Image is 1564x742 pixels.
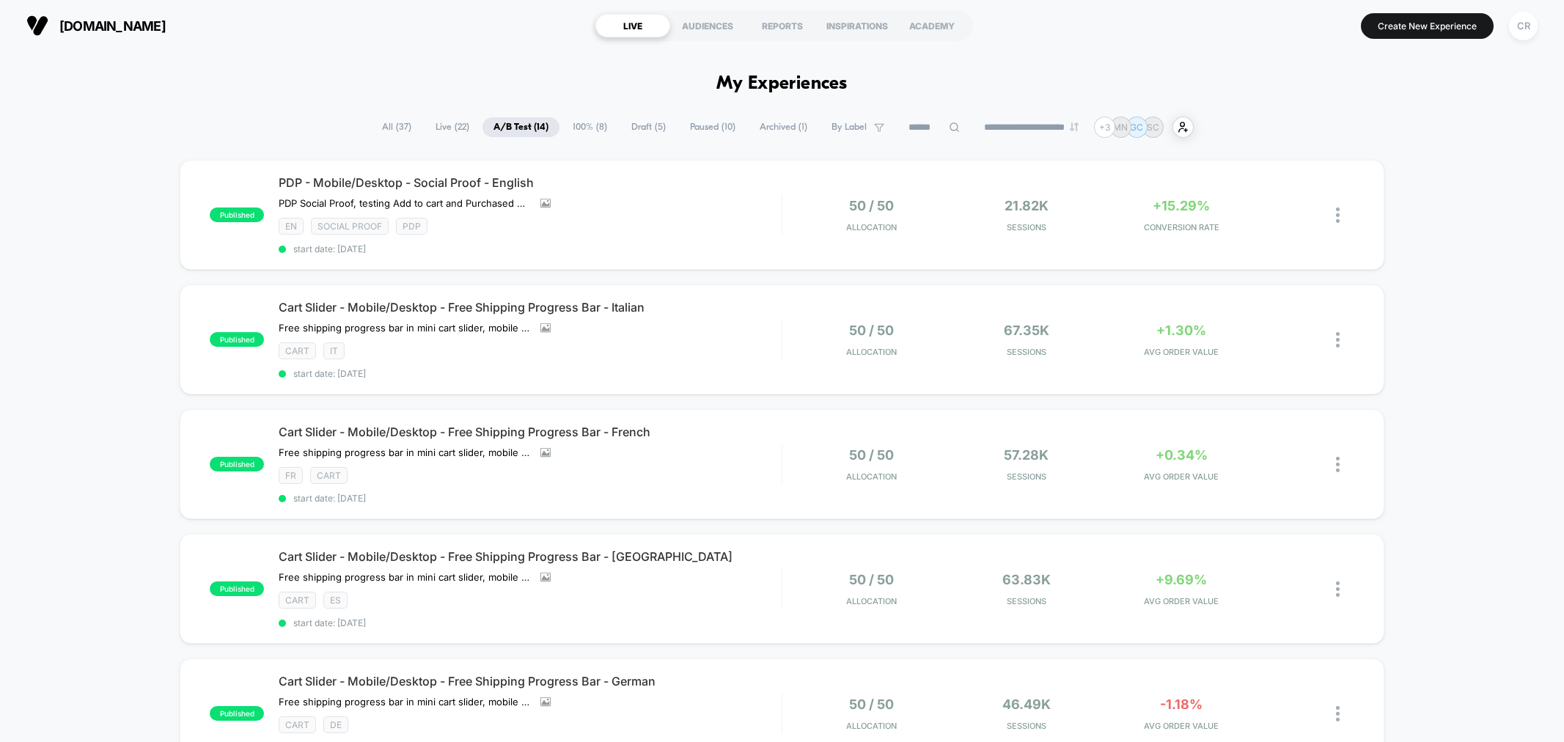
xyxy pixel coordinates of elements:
[323,716,348,733] span: DE
[849,572,894,587] span: 50 / 50
[1336,457,1340,472] img: close
[1002,697,1051,712] span: 46.49k
[849,447,894,463] span: 50 / 50
[279,696,529,708] span: Free shipping progress bar in mini cart slider, mobile only
[1107,347,1255,357] span: AVG ORDER VALUE
[952,596,1101,606] span: Sessions
[1160,697,1203,712] span: -1.18%
[279,342,316,359] span: CART
[846,596,897,606] span: Allocation
[620,117,677,137] span: Draft ( 5 )
[849,198,894,213] span: 50 / 50
[1505,11,1542,41] button: CR
[831,122,867,133] span: By Label
[1107,596,1255,606] span: AVG ORDER VALUE
[22,14,170,37] button: [DOMAIN_NAME]
[1107,471,1255,482] span: AVG ORDER VALUE
[210,332,264,347] span: published
[279,592,316,609] span: CART
[311,218,389,235] span: SOCIAL PROOF
[1336,706,1340,721] img: close
[279,197,529,209] span: PDP Social Proof, testing Add to cart and Purchased messaging
[952,471,1101,482] span: Sessions
[279,571,529,583] span: Free shipping progress bar in mini cart slider, mobile only
[210,581,264,596] span: published
[279,716,316,733] span: CART
[749,117,818,137] span: Archived ( 1 )
[1005,198,1049,213] span: 21.82k
[279,175,781,190] span: PDP - Mobile/Desktop - Social Proof - English
[952,721,1101,731] span: Sessions
[846,222,897,232] span: Allocation
[26,15,48,37] img: Visually logo
[210,457,264,471] span: published
[820,14,895,37] div: INSPIRATIONS
[745,14,820,37] div: REPORTS
[425,117,480,137] span: Live ( 22 )
[1070,122,1079,131] img: end
[952,347,1101,357] span: Sessions
[1336,207,1340,223] img: close
[279,467,303,484] span: FR
[1113,122,1128,133] p: MN
[1107,721,1255,731] span: AVG ORDER VALUE
[210,207,264,222] span: published
[846,471,897,482] span: Allocation
[1509,12,1538,40] div: CR
[371,117,422,137] span: All ( 37 )
[323,342,345,359] span: IT
[846,721,897,731] span: Allocation
[279,218,304,235] span: EN
[679,117,746,137] span: Paused ( 10 )
[396,218,427,235] span: PDP
[1002,572,1051,587] span: 63.83k
[1336,581,1340,597] img: close
[279,617,781,628] span: start date: [DATE]
[670,14,745,37] div: AUDIENCES
[279,300,781,315] span: Cart Slider - Mobile/Desktop - Free Shipping Progress Bar - Italian
[279,322,529,334] span: Free shipping progress bar in mini cart slider, mobile only
[849,697,894,712] span: 50 / 50
[279,368,781,379] span: start date: [DATE]
[895,14,969,37] div: ACADEMY
[1004,323,1049,338] span: 67.35k
[1153,198,1210,213] span: +15.29%
[1156,447,1208,463] span: +0.34%
[323,592,348,609] span: ES
[952,222,1101,232] span: Sessions
[1156,572,1207,587] span: +9.69%
[279,674,781,688] span: Cart Slider - Mobile/Desktop - Free Shipping Progress Bar - German
[595,14,670,37] div: LIVE
[1094,117,1115,138] div: + 3
[846,347,897,357] span: Allocation
[482,117,559,137] span: A/B Test ( 14 )
[1130,122,1143,133] p: GC
[1107,222,1255,232] span: CONVERSION RATE
[210,706,264,721] span: published
[279,447,529,458] span: Free shipping progress bar in mini cart slider, mobile only
[1156,323,1206,338] span: +1.30%
[279,549,781,564] span: Cart Slider - Mobile/Desktop - Free Shipping Progress Bar - [GEOGRAPHIC_DATA]
[279,243,781,254] span: start date: [DATE]
[1147,122,1159,133] p: SC
[716,73,848,95] h1: My Experiences
[562,117,618,137] span: 100% ( 8 )
[1004,447,1049,463] span: 57.28k
[59,18,166,34] span: [DOMAIN_NAME]
[279,425,781,439] span: Cart Slider - Mobile/Desktop - Free Shipping Progress Bar - French
[1361,13,1494,39] button: Create New Experience
[1336,332,1340,348] img: close
[849,323,894,338] span: 50 / 50
[279,493,781,504] span: start date: [DATE]
[310,467,348,484] span: CART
